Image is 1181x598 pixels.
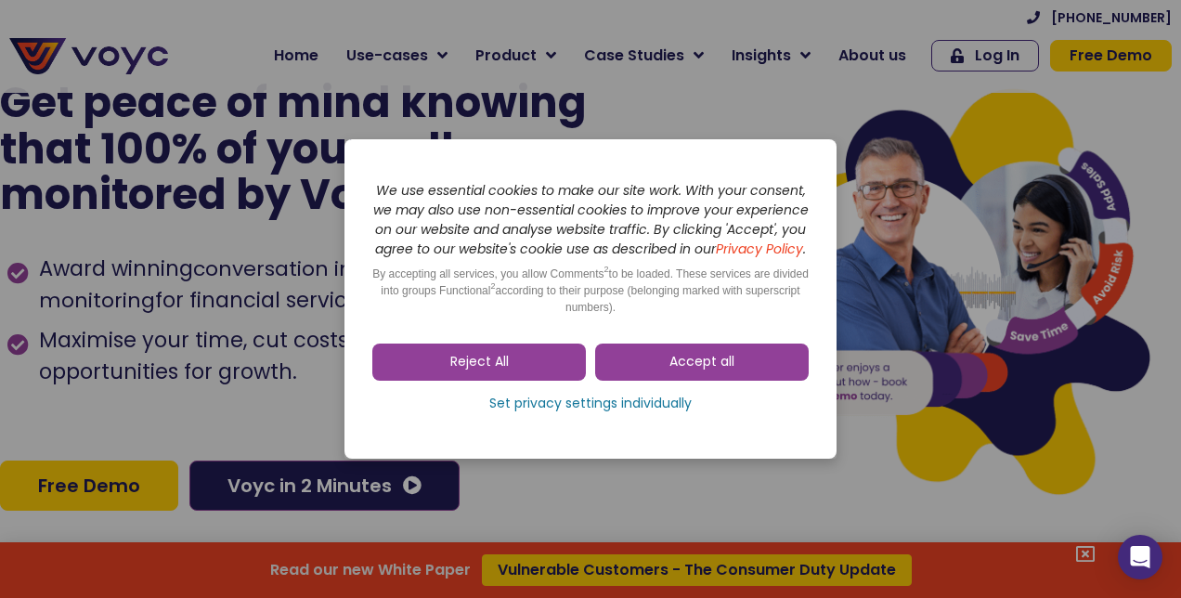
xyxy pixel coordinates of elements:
[372,390,809,418] a: Set privacy settings individually
[1118,535,1162,579] div: Open Intercom Messenger
[490,281,495,291] sup: 2
[372,344,586,381] a: Reject All
[716,240,803,258] a: Privacy Policy
[372,267,809,314] span: By accepting all services, you allow Comments to be loaded. These services are divided into group...
[604,265,609,274] sup: 2
[669,353,734,371] span: Accept all
[489,395,692,413] span: Set privacy settings individually
[450,353,509,371] span: Reject All
[373,181,809,258] i: We use essential cookies to make our site work. With your consent, we may also use non-essential ...
[595,344,809,381] a: Accept all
